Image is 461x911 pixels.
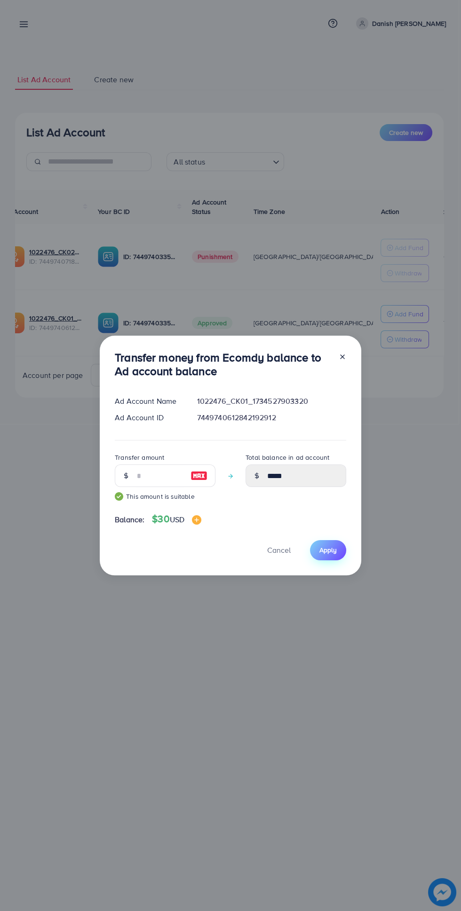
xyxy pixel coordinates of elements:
div: Ad Account Name [107,396,190,407]
h3: Transfer money from Ecomdy balance to Ad account balance [115,351,331,378]
span: Balance: [115,514,144,525]
small: This amount is suitable [115,492,215,501]
h4: $30 [152,513,201,525]
div: 7449740612842192912 [190,412,354,423]
span: Apply [319,545,337,555]
label: Total balance in ad account [246,453,329,462]
label: Transfer amount [115,453,164,462]
img: image [191,470,207,481]
div: 1022476_CK01_1734527903320 [190,396,354,407]
button: Cancel [255,540,302,560]
span: Cancel [267,545,291,555]
img: image [192,515,201,525]
span: USD [170,514,184,525]
div: Ad Account ID [107,412,190,423]
img: guide [115,492,123,501]
button: Apply [310,540,346,560]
